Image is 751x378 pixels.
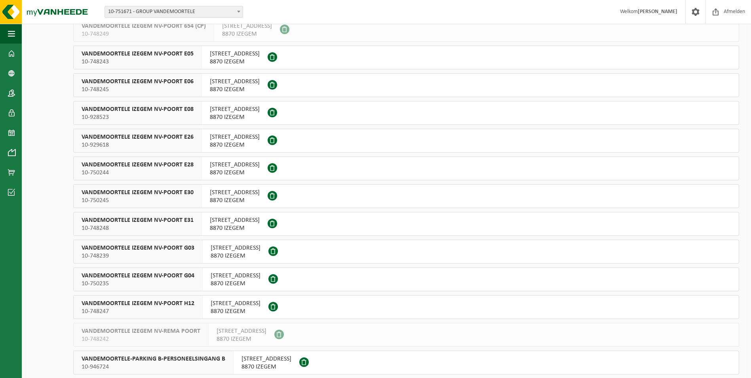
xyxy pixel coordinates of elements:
span: [STREET_ADDRESS] [210,105,260,113]
button: VANDEMOORTELE IZEGEM NV-POORT E26 10-929618 [STREET_ADDRESS]8870 IZEGEM [73,129,739,153]
span: 8870 IZEGEM [211,252,260,260]
span: 10-751671 - GROUP VANDEMOORTELE [105,6,243,18]
span: 10-946724 [82,363,225,371]
span: [STREET_ADDRESS] [210,189,260,197]
span: 8870 IZEGEM [210,141,260,149]
span: 10-748249 [82,30,206,38]
button: VANDEMOORTELE IZEGEM NV-POORT H12 10-748247 [STREET_ADDRESS]8870 IZEGEM [73,295,739,319]
span: VANDEMOORTELE IZEGEM NV-POORT E26 [82,133,194,141]
span: VANDEMOORTELE IZEGEM NV-POORT 654 (CP) [82,22,206,30]
span: 10-929618 [82,141,194,149]
span: VANDEMOORTELE IZEGEM NV-POORT E31 [82,216,194,224]
button: VANDEMOORTELE IZEGEM NV-POORT E30 10-750245 [STREET_ADDRESS]8870 IZEGEM [73,184,739,208]
button: VANDEMOORTELE-PARKING B-PERSONEELSINGANG B 10-946724 [STREET_ADDRESS]8870 IZEGEM [73,351,739,374]
span: 10-748245 [82,86,194,94]
span: 8870 IZEGEM [210,86,260,94]
span: VANDEMOORTELE IZEGEM NV-REMA POORT [82,327,200,335]
span: [STREET_ADDRESS] [241,355,291,363]
span: 8870 IZEGEM [210,113,260,121]
span: VANDEMOORTELE IZEGEM NV-POORT E06 [82,78,194,86]
span: [STREET_ADDRESS] [211,272,260,280]
span: 10-748242 [82,335,200,343]
span: 8870 IZEGEM [222,30,272,38]
span: VANDEMOORTELE IZEGEM NV-POORT E08 [82,105,194,113]
span: [STREET_ADDRESS] [210,216,260,224]
span: 10-748243 [82,58,194,66]
span: 8870 IZEGEM [210,58,260,66]
span: 8870 IZEGEM [217,335,266,343]
span: 8870 IZEGEM [241,363,291,371]
button: VANDEMOORTELE IZEGEM NV-POORT E05 10-748243 [STREET_ADDRESS]8870 IZEGEM [73,46,739,69]
span: VANDEMOORTELE IZEGEM NV-POORT H12 [82,300,194,307]
span: 10-748239 [82,252,194,260]
button: VANDEMOORTELE IZEGEM NV-POORT E08 10-928523 [STREET_ADDRESS]8870 IZEGEM [73,101,739,125]
span: [STREET_ADDRESS] [210,78,260,86]
button: VANDEMOORTELE IZEGEM NV-POORT E06 10-748245 [STREET_ADDRESS]8870 IZEGEM [73,73,739,97]
button: VANDEMOORTELE IZEGEM NV-POORT E31 10-748248 [STREET_ADDRESS]8870 IZEGEM [73,212,739,236]
span: 8870 IZEGEM [210,197,260,204]
span: 8870 IZEGEM [210,224,260,232]
span: VANDEMOORTELE-PARKING B-PERSONEELSINGANG B [82,355,225,363]
span: 10-748248 [82,224,194,232]
span: [STREET_ADDRESS] [210,50,260,58]
span: [STREET_ADDRESS] [211,244,260,252]
span: 8870 IZEGEM [210,169,260,177]
span: 10-751671 - GROUP VANDEMOORTELE [105,6,243,17]
span: [STREET_ADDRESS] [211,300,260,307]
span: VANDEMOORTELE IZEGEM NV-POORT G03 [82,244,194,252]
span: 10-748247 [82,307,194,315]
span: VANDEMOORTELE IZEGEM NV-POORT E28 [82,161,194,169]
span: VANDEMOORTELE IZEGEM NV-POORT E05 [82,50,194,58]
button: VANDEMOORTELE IZEGEM NV-POORT G03 10-748239 [STREET_ADDRESS]8870 IZEGEM [73,240,739,263]
span: 10-928523 [82,113,194,121]
span: 10-750245 [82,197,194,204]
strong: [PERSON_NAME] [638,9,677,15]
span: 10-750244 [82,169,194,177]
button: VANDEMOORTELE IZEGEM NV-POORT E28 10-750244 [STREET_ADDRESS]8870 IZEGEM [73,157,739,180]
span: [STREET_ADDRESS] [217,327,266,335]
span: [STREET_ADDRESS] [222,22,272,30]
span: VANDEMOORTELE IZEGEM NV-POORT G04 [82,272,194,280]
span: 8870 IZEGEM [211,307,260,315]
span: [STREET_ADDRESS] [210,161,260,169]
span: 8870 IZEGEM [211,280,260,288]
span: [STREET_ADDRESS] [210,133,260,141]
span: VANDEMOORTELE IZEGEM NV-POORT E30 [82,189,194,197]
span: 10-750235 [82,280,194,288]
button: VANDEMOORTELE IZEGEM NV-POORT G04 10-750235 [STREET_ADDRESS]8870 IZEGEM [73,267,739,291]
